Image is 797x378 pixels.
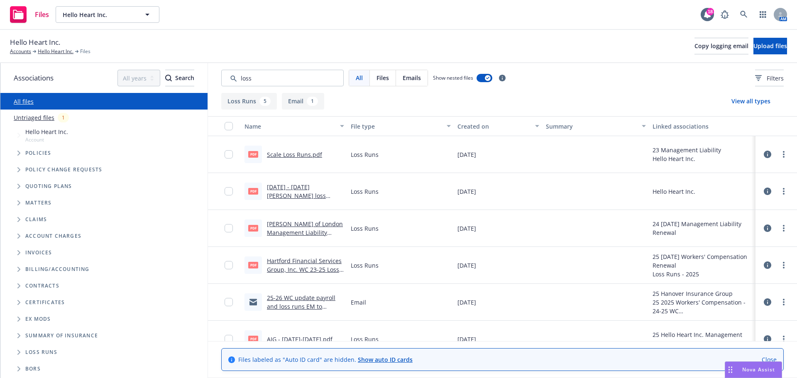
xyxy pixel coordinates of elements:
[225,261,233,269] input: Toggle Row Selected
[267,257,342,282] a: Hartford Financial Services Group, Inc. WC 23-25 Loss Runs - Valued [DATE].pdf
[753,38,787,54] button: Upload files
[25,283,59,288] span: Contracts
[7,3,52,26] a: Files
[653,270,752,278] div: Loss Runs - 2025
[755,6,771,23] a: Switch app
[56,6,159,23] button: Hello Heart Inc.
[653,219,752,237] div: 24 [DATE] Management Liability Renewal
[351,261,379,270] span: Loss Runs
[454,116,543,136] button: Created on
[165,70,194,86] button: SearchSearch
[543,116,649,136] button: Summary
[10,48,31,55] a: Accounts
[653,289,752,298] div: 25 Hanover Insurance Group
[267,335,332,343] a: AIG - [DATE]-[DATE].pdf
[779,334,789,344] a: more
[0,261,208,377] div: Folder Tree Example
[0,126,208,261] div: Tree Example
[25,127,68,136] span: Hello Heart Inc.
[707,8,714,15] div: 18
[347,116,454,136] button: File type
[457,335,476,344] span: [DATE]
[653,298,752,315] div: 25 2025 Workers' Compensation - 24-25 WC
[716,6,733,23] a: Report a Bug
[753,42,787,50] span: Upload files
[248,151,258,157] span: pdf
[653,154,721,163] div: Hello Heart Inc.
[25,250,52,255] span: Invoices
[238,355,413,364] span: Files labeled as "Auto ID card" are hidden.
[653,330,752,348] div: 25 Hello Heart Inc. Management Liability [DATE]
[35,11,49,18] span: Files
[14,98,34,105] a: All files
[282,93,324,110] button: Email
[736,6,752,23] a: Search
[376,73,389,82] span: Files
[25,167,102,172] span: Policy change requests
[267,183,326,208] a: [DATE] - [DATE] [PERSON_NAME] loss runs.pdf
[457,150,476,159] span: [DATE]
[225,122,233,130] input: Select all
[165,70,194,86] div: Search
[767,74,784,83] span: Filters
[25,350,57,355] span: Loss Runs
[241,116,347,136] button: Name
[351,335,379,344] span: Loss Runs
[725,361,782,378] button: Nova Assist
[248,336,258,342] span: pdf
[225,187,233,195] input: Toggle Row Selected
[25,184,72,189] span: Quoting plans
[762,355,777,364] a: Close
[307,97,318,106] div: 1
[248,188,258,194] span: pdf
[755,70,784,86] button: Filters
[221,70,344,86] input: Search by keyword...
[351,187,379,196] span: Loss Runs
[38,48,73,55] a: Hello Heart Inc.
[755,74,784,83] span: Filters
[25,333,98,338] span: Summary of insurance
[356,73,363,82] span: All
[221,93,277,110] button: Loss Runs
[779,186,789,196] a: more
[267,220,343,254] a: [PERSON_NAME] of London Management Liability [DATE]-[DATE] Loss Runs - Valued [DATE].pdf
[225,298,233,306] input: Toggle Row Selected
[25,151,51,156] span: Policies
[25,217,47,222] span: Claims
[358,356,413,363] a: Show auto ID cards
[779,297,789,307] a: more
[25,366,41,371] span: BORs
[225,224,233,232] input: Toggle Row Selected
[433,74,473,81] span: Show nested files
[457,122,531,131] div: Created on
[725,362,736,378] div: Drag to move
[248,225,258,231] span: pdf
[25,300,65,305] span: Certificates
[25,267,90,272] span: Billing/Accounting
[80,48,90,55] span: Files
[25,200,51,205] span: Matters
[244,122,335,131] div: Name
[653,122,752,131] div: Linked associations
[58,113,69,122] div: 1
[694,38,748,54] button: Copy logging email
[165,75,172,81] svg: Search
[457,261,476,270] span: [DATE]
[779,260,789,270] a: more
[225,150,233,159] input: Toggle Row Selected
[225,335,233,343] input: Toggle Row Selected
[248,262,258,268] span: pdf
[457,298,476,307] span: [DATE]
[649,116,755,136] button: Linked associations
[25,317,51,322] span: Ex Mods
[351,298,366,307] span: Email
[457,187,476,196] span: [DATE]
[25,234,81,239] span: Account charges
[403,73,421,82] span: Emails
[653,187,695,196] div: Hello Heart Inc.
[653,252,752,270] div: 25 [DATE] Workers' Compensation Renewal
[779,223,789,233] a: more
[742,366,775,373] span: Nova Assist
[779,149,789,159] a: more
[267,151,322,159] a: Scale Loss Runs.pdf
